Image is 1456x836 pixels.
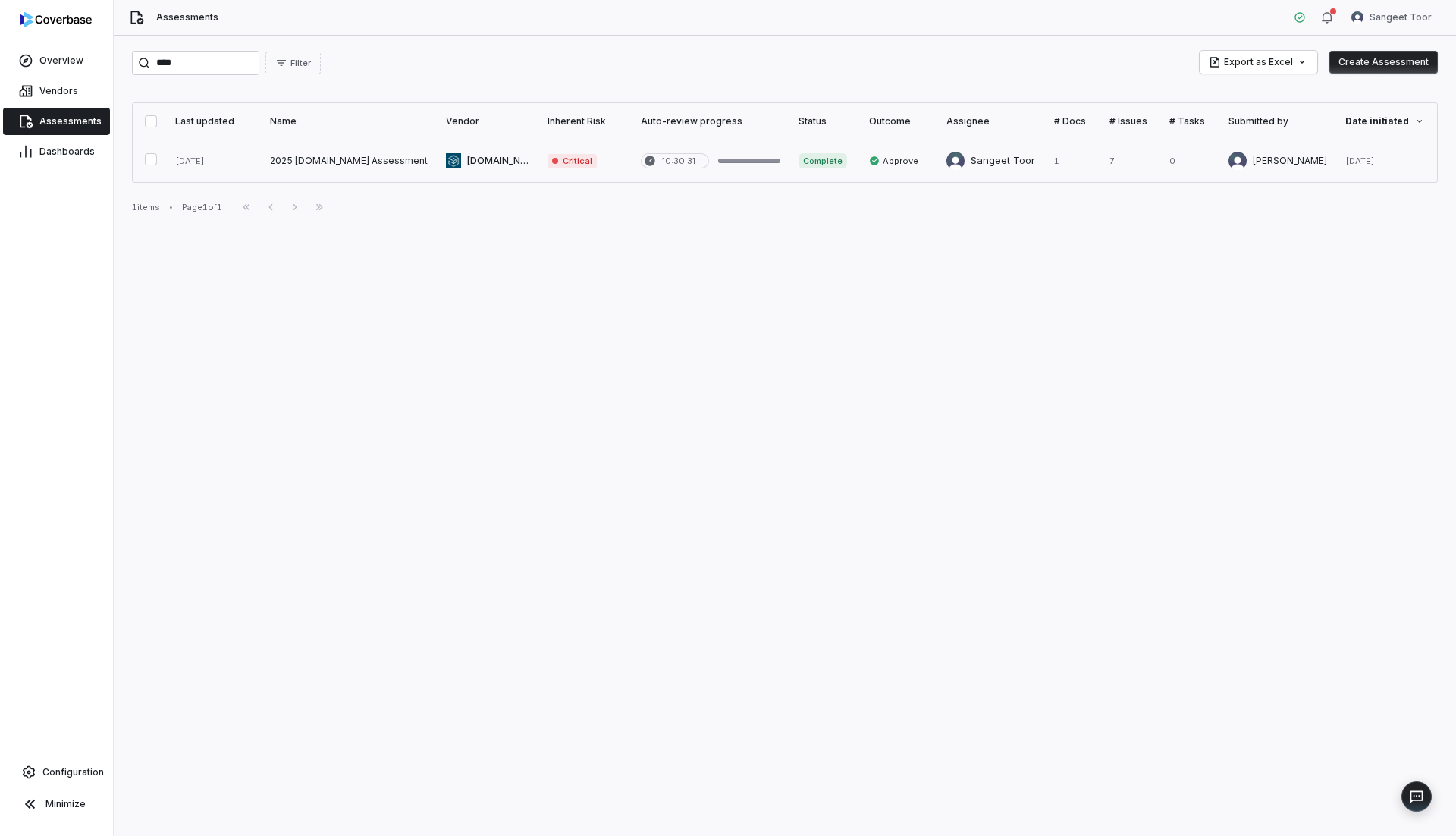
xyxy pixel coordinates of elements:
button: Sangeet Toor avatarSangeet Toor [1342,6,1441,29]
div: Submitted by [1228,115,1327,127]
button: Filter [265,52,321,74]
button: Create Assessment [1329,51,1438,74]
a: Vendors [3,77,110,105]
div: Date initiated [1345,115,1425,127]
span: Minimize [45,798,86,810]
span: Assessments [39,115,102,127]
img: Sangeet Toor avatar [946,152,965,170]
span: Overview [39,55,83,67]
a: Assessments [3,108,110,135]
div: # Issues [1109,115,1152,127]
span: Vendors [39,85,78,97]
div: Inherent Risk [548,115,623,127]
div: Auto-review progress [641,115,780,127]
span: Dashboards [39,146,95,158]
img: Sangeet Toor avatar [1351,11,1363,24]
div: • [169,202,173,212]
img: Coverbase logo [20,12,92,27]
span: Sangeet Toor [1370,11,1432,24]
div: Last updated [175,115,251,127]
div: # Docs [1054,115,1090,127]
span: Filter [290,58,311,69]
a: Overview [3,47,110,74]
div: 1 items [132,202,160,213]
span: Configuration [42,766,104,778]
a: Configuration [6,759,107,786]
div: # Tasks [1169,115,1210,127]
div: Page 1 of 1 [182,202,222,213]
div: Vendor [446,115,529,127]
button: Export as Excel [1200,51,1317,74]
div: Name [270,115,428,127]
div: Status [799,115,851,127]
div: Assignee [946,115,1036,127]
span: Assessments [156,11,218,24]
button: Minimize [6,789,107,819]
div: Outcome [869,115,929,127]
img: Prateek Paliwal avatar [1228,152,1247,170]
a: Dashboards [3,138,110,165]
